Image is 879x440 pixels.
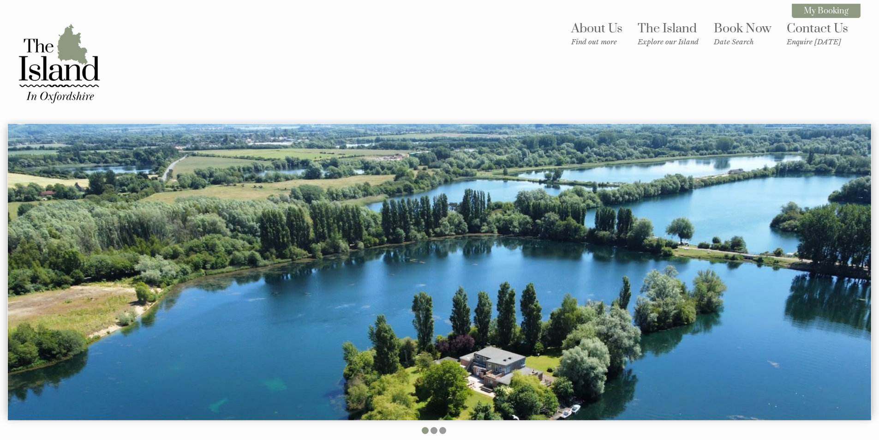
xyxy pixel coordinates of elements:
a: About UsFind out more [571,21,622,46]
small: Find out more [571,37,622,46]
small: Explore our Island [638,37,699,46]
small: Enquire [DATE] [787,37,848,46]
img: The Island in Oxfordshire [13,17,105,109]
a: Contact UsEnquire [DATE] [787,21,848,46]
small: Date Search [714,37,771,46]
a: The IslandExplore our Island [638,21,699,46]
a: My Booking [792,4,861,18]
a: Book NowDate Search [714,21,771,46]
